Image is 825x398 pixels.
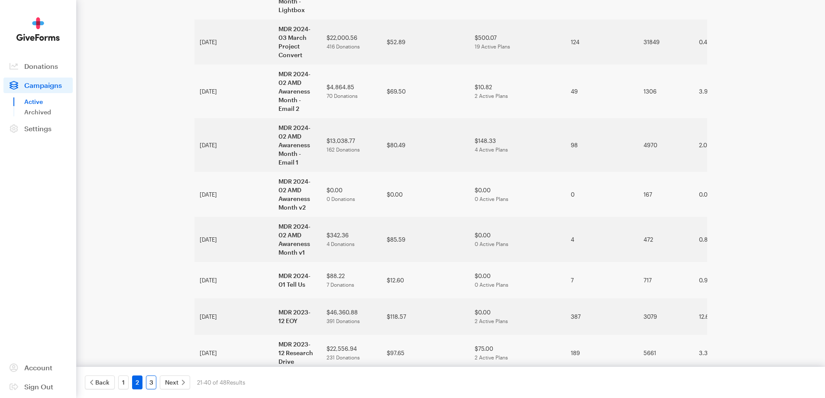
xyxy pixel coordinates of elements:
a: 1 [118,375,129,389]
span: 4 Active Plans [475,146,508,152]
td: 31849 [638,19,694,65]
td: 2.01% [694,118,750,172]
a: Donations [3,58,73,74]
td: 0.40% [694,19,750,65]
a: Account [3,360,73,375]
td: $500.07 [469,19,566,65]
a: Campaigns [3,78,73,93]
span: Sign Out [24,382,53,391]
td: 0.85% [694,217,750,262]
span: 4 Donations [327,241,355,247]
span: 19 Active Plans [475,43,510,49]
td: $0.00 [321,172,382,217]
span: Settings [24,124,52,133]
td: $4,864.85 [321,65,382,118]
td: $52.89 [382,19,469,65]
td: MDR 2024-02 AMD Awareness Month v2 [273,172,321,217]
td: [DATE] [194,172,273,217]
td: MDR 2024-02 AMD Awareness Month - Email 2 [273,65,321,118]
a: Active [24,97,73,107]
a: Sign Out [3,379,73,395]
td: 98 [566,118,638,172]
td: 3079 [638,298,694,335]
td: $85.59 [382,217,469,262]
span: 0 Donations [327,196,355,202]
td: $342.36 [321,217,382,262]
td: $75.00 [469,335,566,371]
td: $88.22 [321,262,382,298]
td: MDR 2024-01 Tell Us [273,262,321,298]
a: Settings [3,121,73,136]
td: $13,038.77 [321,118,382,172]
td: MDR 2024-02 AMD Awareness Month v1 [273,217,321,262]
td: $46,360.88 [321,298,382,335]
td: 1306 [638,65,694,118]
td: $80.49 [382,118,469,172]
span: Next [165,377,178,388]
td: 49 [566,65,638,118]
span: Campaigns [24,81,62,89]
span: 0 Active Plans [475,282,508,288]
td: [DATE] [194,298,273,335]
td: $22,556.94 [321,335,382,371]
a: 3 [146,375,156,389]
div: 21-40 of 48 [197,375,245,389]
td: 472 [638,217,694,262]
td: 717 [638,262,694,298]
td: 3.37% [694,335,750,371]
span: 391 Donations [327,318,360,324]
td: 3.91% [694,65,750,118]
a: Next [160,375,190,389]
td: [DATE] [194,118,273,172]
span: Results [226,379,245,386]
td: $97.65 [382,335,469,371]
td: $0.00 [469,217,566,262]
span: 231 Donations [327,354,360,360]
td: MDR 2023-12 EOY [273,298,321,335]
td: [DATE] [194,19,273,65]
span: 2 Active Plans [475,318,508,324]
td: [DATE] [194,262,273,298]
a: Archived [24,107,73,117]
td: MDR 2024-02 AMD Awareness Month - Email 1 [273,118,321,172]
td: MDR 2023-12 Research Drive [273,335,321,371]
td: $69.50 [382,65,469,118]
span: 416 Donations [327,43,360,49]
td: $0.00 [469,298,566,335]
td: [DATE] [194,335,273,371]
td: 0 [566,172,638,217]
span: 70 Donations [327,93,358,99]
td: $0.00 [382,172,469,217]
span: 7 Donations [327,282,354,288]
td: 12.63% [694,298,750,335]
td: [DATE] [194,217,273,262]
span: 0 Active Plans [475,196,508,202]
span: 2 Active Plans [475,93,508,99]
td: 387 [566,298,638,335]
td: 4970 [638,118,694,172]
td: $0.00 [469,262,566,298]
td: $12.60 [382,262,469,298]
td: $118.57 [382,298,469,335]
td: 5661 [638,335,694,371]
span: Account [24,363,52,372]
td: $10.82 [469,65,566,118]
td: [DATE] [194,65,273,118]
a: Back [85,375,115,389]
td: $148.33 [469,118,566,172]
img: GiveForms [16,17,60,41]
span: 2 Active Plans [475,354,508,360]
td: $22,000.56 [321,19,382,65]
td: 167 [638,172,694,217]
td: 124 [566,19,638,65]
span: 162 Donations [327,146,360,152]
td: 0.00% [694,172,750,217]
td: 4 [566,217,638,262]
span: Donations [24,62,58,70]
td: 189 [566,335,638,371]
span: 0 Active Plans [475,241,508,247]
td: 0.98% [694,262,750,298]
span: Back [95,377,110,388]
td: 7 [566,262,638,298]
td: $0.00 [469,172,566,217]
